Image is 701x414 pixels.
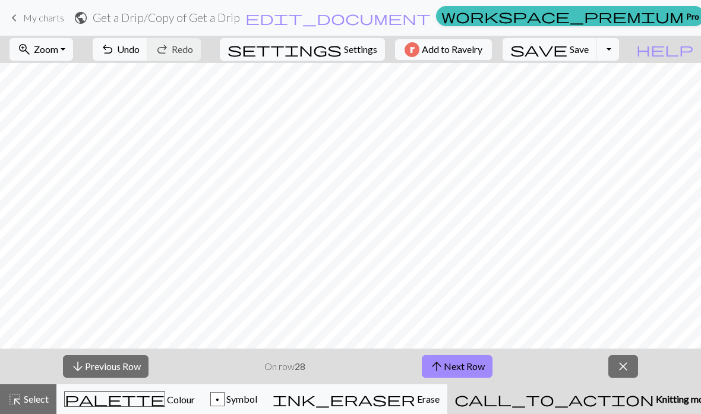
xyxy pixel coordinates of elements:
span: settings [228,41,342,58]
span: workspace_premium [441,8,684,24]
span: ink_eraser [273,391,415,407]
span: call_to_action [454,391,654,407]
span: Settings [344,42,377,57]
button: Previous Row [63,355,149,378]
button: SettingsSettings [220,38,385,61]
button: Colour [56,384,203,414]
span: help [636,41,693,58]
span: arrow_upward [430,358,444,375]
span: zoom_in [17,41,31,58]
a: My charts [7,8,64,28]
span: highlight_alt [8,391,22,407]
span: save [510,41,567,58]
span: close [616,358,630,375]
p: On row [264,359,305,374]
span: Select [22,393,49,404]
span: Erase [415,393,440,404]
span: edit_document [245,10,431,26]
i: Settings [228,42,342,57]
div: p [211,393,224,407]
span: Save [570,43,589,55]
strong: 28 [295,360,305,372]
img: Ravelry [405,42,419,57]
span: Colour [165,394,195,405]
button: p Symbol [203,384,265,414]
h2: Get a Drip / Copy of Get a Drip [93,11,240,24]
button: Erase [265,384,447,414]
span: undo [100,41,115,58]
button: Zoom [10,38,73,61]
button: Add to Ravelry [395,39,492,60]
span: palette [65,391,165,407]
span: keyboard_arrow_left [7,10,21,26]
span: arrow_downward [71,358,85,375]
span: public [74,10,88,26]
button: Save [503,38,597,61]
span: My charts [23,12,64,23]
span: Undo [117,43,140,55]
span: Zoom [34,43,58,55]
button: Undo [93,38,148,61]
span: Add to Ravelry [422,42,482,57]
button: Next Row [422,355,492,378]
span: Symbol [225,393,257,404]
